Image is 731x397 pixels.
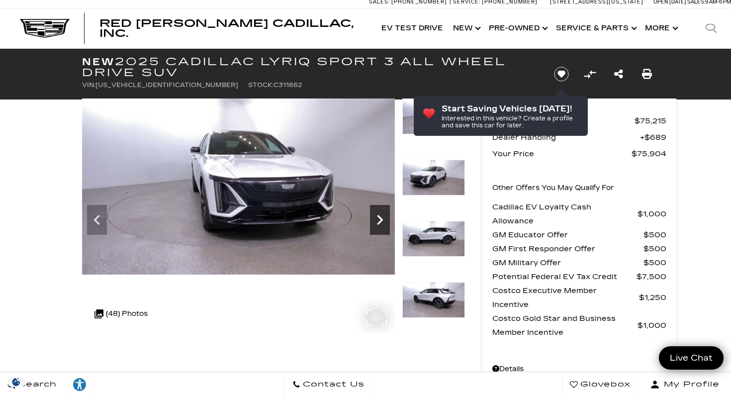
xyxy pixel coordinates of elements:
[82,99,395,275] img: New 2025 Crystal White Tricoat Cadillac Sport 3 image 3
[492,256,666,270] a: GM Military Offer $500
[492,181,614,195] p: Other Offers You May Qualify For
[492,311,638,339] span: Costco Gold Star and Business Member Incentive
[87,205,107,235] div: Previous
[284,372,372,397] a: Contact Us
[492,114,635,128] span: MSRP
[643,228,666,242] span: $500
[402,160,465,196] img: New 2025 Crystal White Tricoat Cadillac Sport 3 image 4
[578,378,631,392] span: Glovebox
[492,228,666,242] a: GM Educator Offer $500
[492,147,666,161] a: Your Price $75,904
[492,200,666,228] a: Cadillac EV Loyalty Cash Allowance $1,000
[640,130,666,144] span: $689
[65,377,94,392] div: Explore your accessibility options
[492,130,640,144] span: Dealer Handling
[492,114,666,128] a: MSRP $75,215
[20,19,70,38] img: Cadillac Dark Logo with Cadillac White Text
[300,378,365,392] span: Contact Us
[492,284,666,311] a: Costco Executive Member Incentive $1,250
[274,82,302,89] span: C311662
[640,8,681,48] button: More
[82,56,115,68] strong: New
[492,270,666,284] a: Potential Federal EV Tax Credit $7,500
[99,17,354,39] span: Red [PERSON_NAME] Cadillac, Inc.
[370,205,390,235] div: Next
[95,82,238,89] span: [US_VEHICLE_IDENTIFICATION_NUMBER]
[90,302,153,326] div: (48) Photos
[638,318,666,332] span: $1,000
[492,362,666,376] a: Details
[638,207,666,221] span: $1,000
[484,8,551,48] a: Pre-Owned
[5,377,28,387] img: Opt-Out Icon
[492,242,643,256] span: GM First Responder Offer
[402,99,465,134] img: New 2025 Crystal White Tricoat Cadillac Sport 3 image 3
[248,82,274,89] span: Stock:
[402,282,465,318] img: New 2025 Crystal White Tricoat Cadillac Sport 3 image 6
[15,378,57,392] span: Search
[582,67,597,82] button: Compare Vehicle
[639,291,666,304] span: $1,250
[82,82,95,89] span: VIN:
[492,200,638,228] span: Cadillac EV Loyalty Cash Allowance
[562,372,639,397] a: Glovebox
[614,67,623,81] a: Share this New 2025 Cadillac LYRIQ Sport 3 All Wheel Drive SUV
[665,352,718,364] span: Live Chat
[643,256,666,270] span: $500
[99,18,366,38] a: Red [PERSON_NAME] Cadillac, Inc.
[402,221,465,257] img: New 2025 Crystal White Tricoat Cadillac Sport 3 image 5
[492,228,643,242] span: GM Educator Offer
[660,378,720,392] span: My Profile
[492,270,637,284] span: Potential Federal EV Tax Credit
[551,8,640,48] a: Service & Parts
[492,242,666,256] a: GM First Responder Offer $500
[642,67,652,81] a: Print this New 2025 Cadillac LYRIQ Sport 3 All Wheel Drive SUV
[550,66,572,82] button: Save vehicle
[82,56,537,78] h1: 2025 Cadillac LYRIQ Sport 3 All Wheel Drive SUV
[635,114,666,128] span: $75,215
[639,372,731,397] button: Open user profile menu
[659,346,724,370] a: Live Chat
[492,130,666,144] a: Dealer Handling $689
[65,372,95,397] a: Explore your accessibility options
[376,8,448,48] a: EV Test Drive
[632,147,666,161] span: $75,904
[492,311,666,339] a: Costco Gold Star and Business Member Incentive $1,000
[637,270,666,284] span: $7,500
[492,256,643,270] span: GM Military Offer
[448,8,484,48] a: New
[492,147,632,161] span: Your Price
[5,377,28,387] section: Click to Open Cookie Consent Modal
[492,284,639,311] span: Costco Executive Member Incentive
[643,242,666,256] span: $500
